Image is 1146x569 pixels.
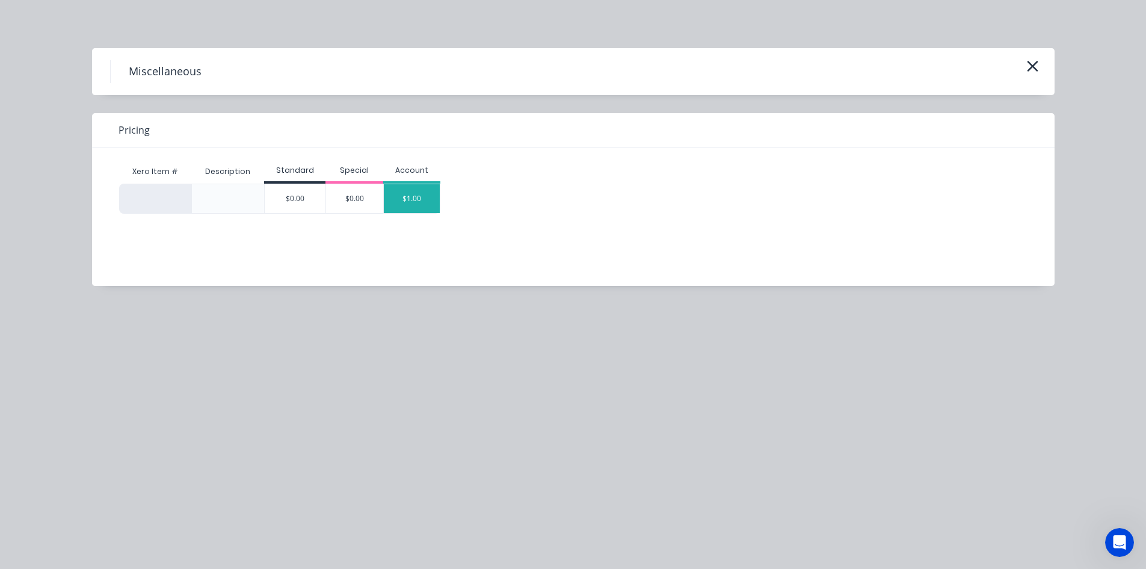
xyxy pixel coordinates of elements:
div: Xero Item # [119,160,191,184]
div: Account [383,165,441,176]
div: $0.00 [265,184,325,213]
span: Pricing [119,123,150,137]
div: Standard [264,165,325,176]
div: $0.00 [326,184,383,213]
div: Special [325,165,383,176]
div: $1.00 [384,184,440,213]
div: Description [196,157,260,187]
iframe: Intercom live chat [1105,528,1134,557]
h4: Miscellaneous [110,60,220,83]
